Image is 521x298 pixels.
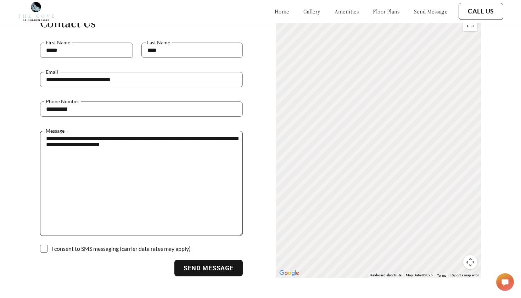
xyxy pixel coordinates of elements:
[463,255,477,269] button: Map camera controls
[373,8,400,15] a: floor plans
[450,273,479,277] a: Report a map error
[275,8,289,15] a: home
[40,15,243,31] h1: Contact Us
[18,2,54,21] img: cove_at_golden_isles_logo.png
[370,273,402,278] button: Keyboard shortcuts
[174,260,243,277] button: Send Message
[459,3,503,20] button: Call Us
[414,8,447,15] a: send message
[278,269,301,278] img: Google
[303,8,320,15] a: gallery
[278,269,301,278] a: Open this area in Google Maps (opens a new window)
[463,17,477,31] button: Toggle fullscreen view
[406,273,433,277] span: Map Data ©2025
[437,273,446,277] a: Terms (opens in new tab)
[468,7,494,15] a: Call Us
[335,8,359,15] a: amenities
